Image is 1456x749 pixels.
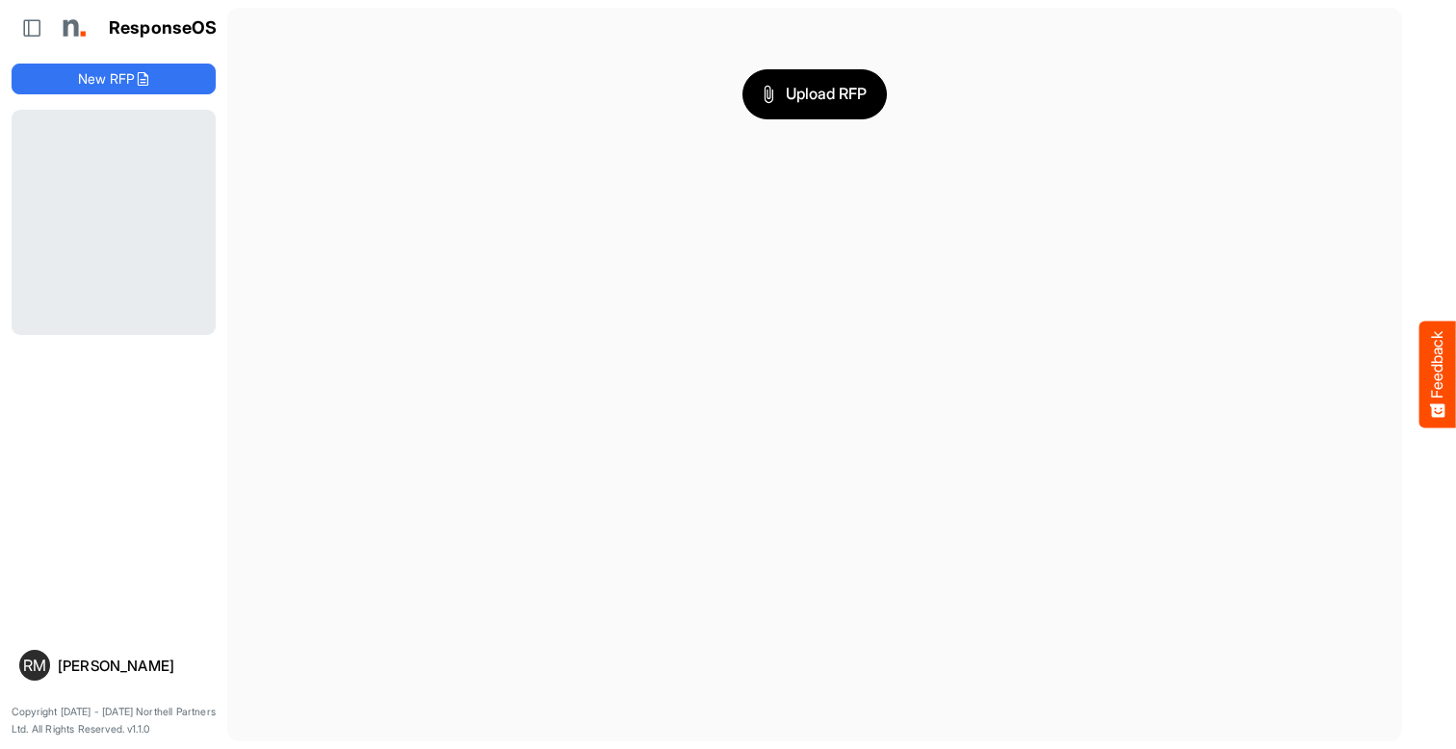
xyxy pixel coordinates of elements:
[763,82,867,107] span: Upload RFP
[58,659,208,673] div: [PERSON_NAME]
[12,110,216,334] div: Loading...
[12,64,216,94] button: New RFP
[23,658,46,673] span: RM
[109,18,218,39] h1: ResponseOS
[53,9,91,47] img: Northell
[742,69,887,119] button: Upload RFP
[12,704,216,737] p: Copyright [DATE] - [DATE] Northell Partners Ltd. All Rights Reserved. v1.1.0
[1419,322,1456,428] button: Feedback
